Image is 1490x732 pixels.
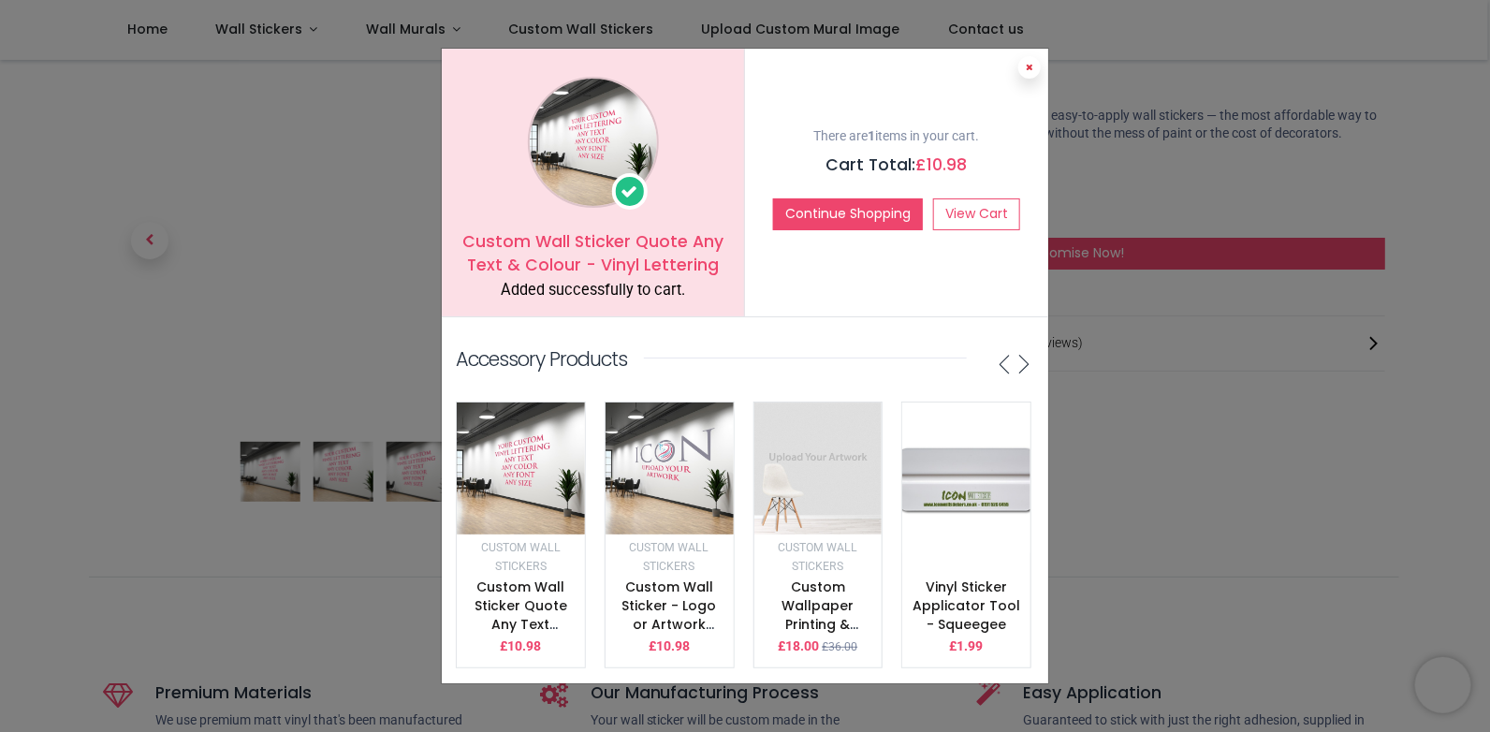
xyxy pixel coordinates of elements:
[456,230,730,276] h5: Custom Wall Sticker Quote Any Text & Colour - Vinyl Lettering
[933,198,1020,230] a: View Cart
[456,345,627,373] p: Accessory Products
[778,541,857,573] small: Custom Wall Stickers
[457,403,585,534] img: image_512
[778,539,857,573] a: Custom Wall Stickers
[916,154,968,176] span: £
[774,578,862,669] a: Custom Wallpaper Printing & Custom Wall Murals
[528,77,659,208] img: image_1024
[913,578,1020,633] a: Vinyl Sticker Applicator Tool - Squeegee
[778,637,819,656] p: £
[950,637,984,656] p: £
[507,638,541,653] span: 10.98
[828,640,857,653] span: 36.00
[759,154,1034,177] h5: Cart Total:
[467,578,575,669] a: Custom Wall Sticker Quote Any Text & Colour - Vinyl Lettering
[649,637,690,656] p: £
[902,403,1030,552] img: image_512
[500,637,541,656] p: £
[456,280,730,301] div: Added successfully to cart.
[656,638,690,653] span: 10.98
[869,128,876,143] b: 1
[822,639,857,655] small: £
[773,198,923,230] button: Continue Shopping
[785,638,819,653] span: 18.00
[481,541,561,573] small: Custom Wall Stickers
[928,154,968,176] span: 10.98
[759,127,1034,146] p: There are items in your cart.
[606,403,734,534] img: image_512
[622,578,717,688] a: Custom Wall Sticker - Logo or Artwork Printing - Upload your design
[630,541,709,573] small: Custom Wall Stickers
[957,638,984,653] span: 1.99
[754,403,883,534] img: image_512
[630,539,709,573] a: Custom Wall Stickers
[481,539,561,573] a: Custom Wall Stickers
